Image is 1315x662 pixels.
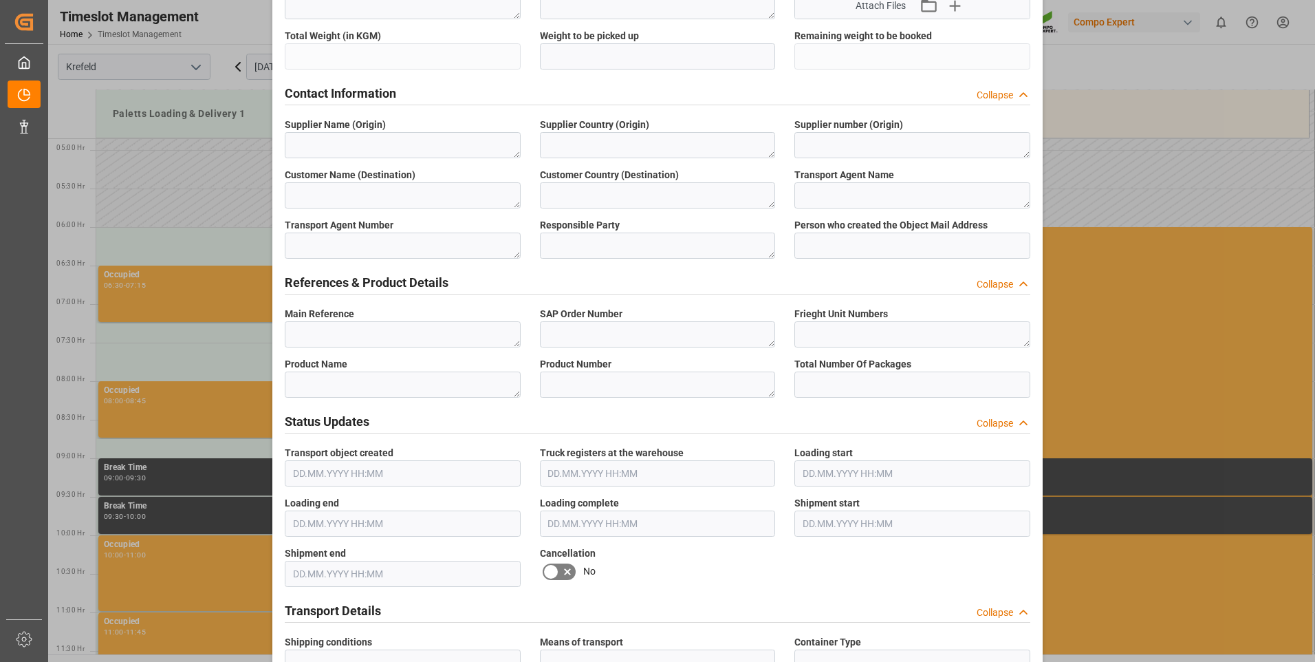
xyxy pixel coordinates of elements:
span: Transport object created [285,446,393,460]
span: No [583,564,596,579]
span: Customer Country (Destination) [540,168,679,182]
span: Product Name [285,357,347,372]
input: DD.MM.YYYY HH:MM [540,511,776,537]
span: SAP Order Number [540,307,622,321]
input: DD.MM.YYYY HH:MM [285,460,521,487]
div: Collapse [977,416,1013,431]
span: Loading start [794,446,853,460]
span: Supplier Country (Origin) [540,118,649,132]
span: Product Number [540,357,611,372]
span: Transport Agent Name [794,168,894,182]
span: Supplier number (Origin) [794,118,903,132]
span: Frieght Unit Numbers [794,307,888,321]
span: Loading complete [540,496,619,511]
span: Person who created the Object Mail Address [794,218,988,233]
span: Means of transport [540,635,623,650]
input: DD.MM.YYYY HH:MM [285,561,521,587]
input: DD.MM.YYYY HH:MM [794,511,1030,537]
div: Collapse [977,88,1013,103]
span: Responsible Party [540,218,620,233]
div: Collapse [977,277,1013,292]
span: Main Reference [285,307,354,321]
input: DD.MM.YYYY HH:MM [285,511,521,537]
span: Cancellation [540,546,596,561]
span: Transport Agent Number [285,218,393,233]
span: Shipment end [285,546,346,561]
span: Supplier Name (Origin) [285,118,386,132]
span: Shipment start [794,496,860,511]
input: DD.MM.YYYY HH:MM [794,460,1030,487]
h2: Contact Information [285,84,396,103]
h2: Transport Details [285,601,381,620]
h2: References & Product Details [285,273,448,292]
span: Loading end [285,496,339,511]
span: Shipping conditions [285,635,372,650]
span: Total Weight (in KGM) [285,29,381,43]
span: Remaining weight to be booked [794,29,932,43]
input: DD.MM.YYYY HH:MM [540,460,776,487]
span: Customer Name (Destination) [285,168,415,182]
span: Truck registers at the warehouse [540,446,684,460]
span: Container Type [794,635,861,650]
h2: Status Updates [285,412,369,431]
span: Weight to be picked up [540,29,639,43]
div: Collapse [977,606,1013,620]
span: Total Number Of Packages [794,357,911,372]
